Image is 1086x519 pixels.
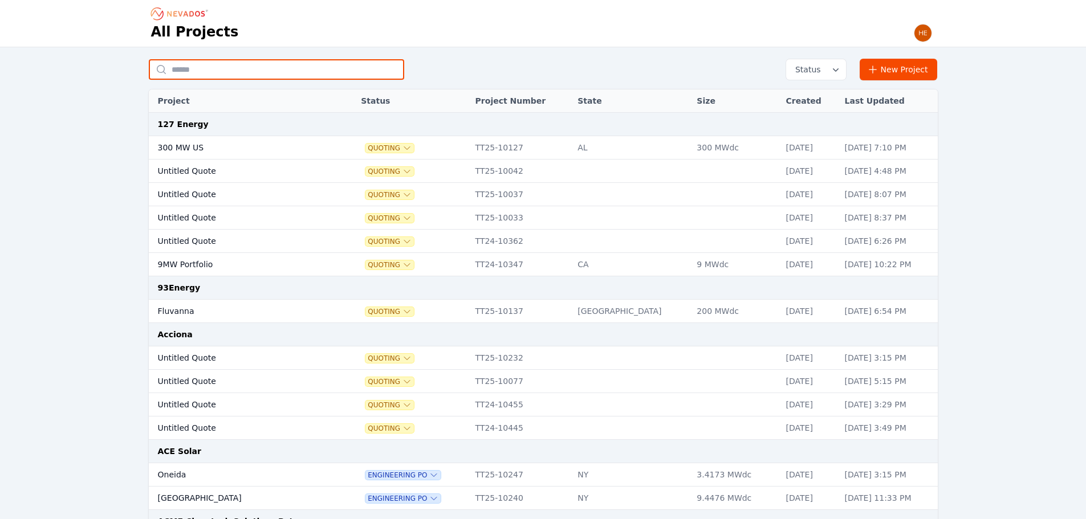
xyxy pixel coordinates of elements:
td: [DATE] [780,136,839,160]
button: Quoting [365,401,414,410]
tr: Untitled QuoteQuotingTT25-10042[DATE][DATE] 4:48 PM [149,160,938,183]
td: TT25-10042 [470,160,572,183]
td: 9.4476 MWdc [691,487,780,510]
td: TT24-10445 [470,416,572,440]
button: Quoting [365,237,414,246]
td: TT25-10127 [470,136,572,160]
td: [DATE] 10:22 PM [839,253,938,276]
tr: 9MW PortfolioQuotingTT24-10347CA9 MWdc[DATE][DATE] 10:22 PM [149,253,938,276]
td: [DATE] [780,487,839,510]
td: Fluvanna [149,300,327,323]
td: AL [572,136,691,160]
th: Project [149,89,327,113]
th: Size [691,89,780,113]
td: [DATE] 7:10 PM [839,136,938,160]
td: TT25-10037 [470,183,572,206]
td: 9MW Portfolio [149,253,327,276]
th: State [572,89,691,113]
tr: FluvannaQuotingTT25-10137[GEOGRAPHIC_DATA]200 MWdc[DATE][DATE] 6:54 PM [149,300,938,323]
tr: Untitled QuoteQuotingTT24-10445[DATE][DATE] 3:49 PM [149,416,938,440]
td: [DATE] 3:49 PM [839,416,938,440]
td: Untitled Quote [149,416,327,440]
th: Status [355,89,469,113]
tr: Untitled QuoteQuotingTT24-10455[DATE][DATE] 3:29 PM [149,393,938,416]
td: [DATE] 11:33 PM [839,487,938,510]
td: [DATE] [780,346,839,370]
button: Quoting [365,424,414,433]
span: Status [791,64,821,75]
td: Untitled Quote [149,206,327,230]
tr: Untitled QuoteQuotingTT24-10362[DATE][DATE] 6:26 PM [149,230,938,253]
td: 3.4173 MWdc [691,463,780,487]
td: Untitled Quote [149,393,327,416]
td: TT24-10362 [470,230,572,253]
td: Oneida [149,463,327,487]
button: Quoting [365,377,414,386]
button: Quoting [365,260,414,269]
td: TT25-10033 [470,206,572,230]
td: [DATE] [780,183,839,206]
td: TT25-10247 [470,463,572,487]
button: Quoting [365,190,414,199]
td: 93Energy [149,276,938,300]
tr: Untitled QuoteQuotingTT25-10033[DATE][DATE] 8:37 PM [149,206,938,230]
td: Acciona [149,323,938,346]
th: Created [780,89,839,113]
td: [DATE] [780,253,839,276]
td: CA [572,253,691,276]
img: Henar Luque [914,24,932,42]
button: Engineering PO [365,471,441,480]
td: [DATE] 3:15 PM [839,346,938,370]
td: 200 MWdc [691,300,780,323]
td: Untitled Quote [149,230,327,253]
td: [DATE] 3:15 PM [839,463,938,487]
td: [DATE] [780,463,839,487]
button: Quoting [365,307,414,316]
td: [DATE] [780,230,839,253]
button: Quoting [365,214,414,223]
td: [DATE] 8:07 PM [839,183,938,206]
td: 9 MWdc [691,253,780,276]
tr: Untitled QuoteQuotingTT25-10037[DATE][DATE] 8:07 PM [149,183,938,206]
td: ACE Solar [149,440,938,463]
td: TT24-10347 [470,253,572,276]
td: TT25-10137 [470,300,572,323]
td: [DATE] 5:15 PM [839,370,938,393]
td: Untitled Quote [149,346,327,370]
td: [GEOGRAPHIC_DATA] [149,487,327,510]
td: [DATE] [780,160,839,183]
tr: [GEOGRAPHIC_DATA]Engineering POTT25-10240NY9.4476 MWdc[DATE][DATE] 11:33 PM [149,487,938,510]
a: New Project [860,59,938,80]
tr: Untitled QuoteQuotingTT25-10077[DATE][DATE] 5:15 PM [149,370,938,393]
td: TT25-10240 [470,487,572,510]
td: TT24-10455 [470,393,572,416]
td: 127 Energy [149,113,938,136]
button: Quoting [365,144,414,153]
td: [DATE] [780,416,839,440]
td: 300 MW US [149,136,327,160]
button: Engineering PO [365,494,441,503]
span: Quoting [365,354,414,363]
td: [DATE] [780,300,839,323]
button: Quoting [365,167,414,176]
td: [DATE] 6:26 PM [839,230,938,253]
td: NY [572,487,691,510]
td: [DATE] 3:29 PM [839,393,938,416]
nav: Breadcrumb [151,5,211,23]
h1: All Projects [151,23,239,41]
td: TT25-10077 [470,370,572,393]
td: Untitled Quote [149,370,327,393]
td: [GEOGRAPHIC_DATA] [572,300,691,323]
td: NY [572,463,691,487]
tr: OneidaEngineering POTT25-10247NY3.4173 MWdc[DATE][DATE] 3:15 PM [149,463,938,487]
th: Project Number [470,89,572,113]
